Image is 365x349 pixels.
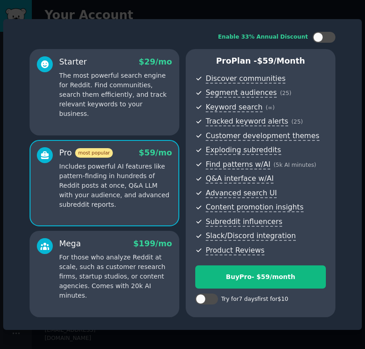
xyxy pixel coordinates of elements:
[206,88,277,98] span: Segment audiences
[59,147,113,159] div: Pro
[221,295,288,304] div: Try for 7 days first for $10
[196,272,325,282] div: Buy Pro - $ 59 /month
[206,131,319,141] span: Customer development themes
[206,145,281,155] span: Exploding subreddits
[59,71,172,119] p: The most powerful search engine for Reddit. Find communities, search them efficiently, and track ...
[206,103,263,112] span: Keyword search
[206,117,288,126] span: Tracked keyword alerts
[75,148,113,158] span: most popular
[59,238,81,249] div: Mega
[206,189,277,198] span: Advanced search UI
[280,90,291,96] span: ( 25 )
[206,217,282,227] span: Subreddit influencers
[266,105,275,111] span: ( ∞ )
[139,148,172,157] span: $ 59 /mo
[206,231,296,241] span: Slack/Discord integration
[206,203,304,212] span: Content promotion insights
[206,160,270,170] span: Find patterns w/AI
[195,55,326,67] p: Pro Plan -
[59,253,172,300] p: For those who analyze Reddit at scale, such as customer research firms, startup studios, or conte...
[206,74,285,84] span: Discover communities
[133,239,172,248] span: $ 199 /mo
[59,162,172,209] p: Includes powerful AI features like pattern-finding in hundreds of Reddit posts at once, Q&A LLM w...
[206,174,274,184] span: Q&A interface w/AI
[257,56,305,65] span: $ 59 /month
[206,246,264,255] span: Product Reviews
[218,33,308,41] div: Enable 33% Annual Discount
[139,57,172,66] span: $ 29 /mo
[195,265,326,289] button: BuyPro- $59/month
[274,162,316,168] span: ( 5k AI minutes )
[59,56,87,68] div: Starter
[291,119,303,125] span: ( 25 )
